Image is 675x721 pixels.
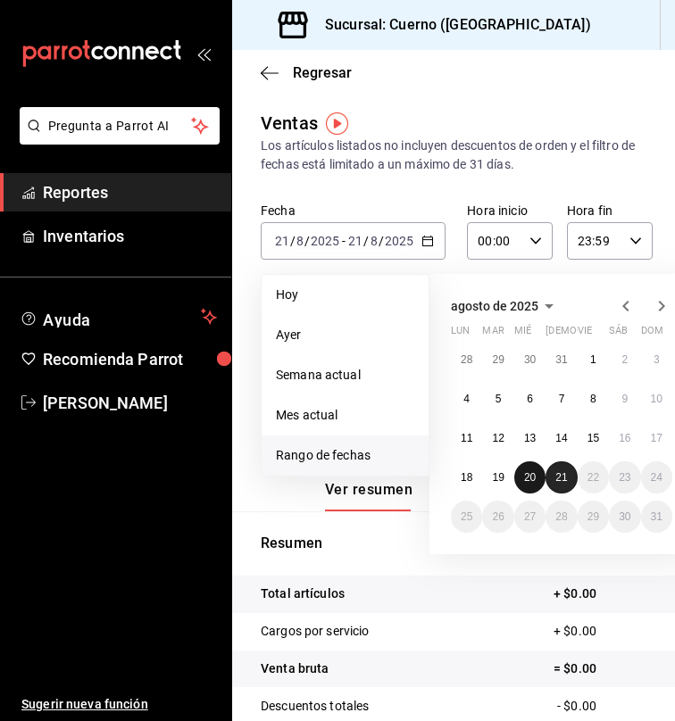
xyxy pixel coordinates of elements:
[621,353,628,366] abbr: 2 de agosto de 2025
[261,137,646,174] div: Los artículos listados no incluyen descuentos de orden y el filtro de fechas está limitado a un m...
[578,344,609,376] button: 1 de agosto de 2025
[276,366,414,385] span: Semana actual
[546,461,577,493] button: 21 de agosto de 2025
[43,180,217,204] span: Reportes
[590,353,596,366] abbr: 1 de agosto de 2025
[48,117,192,136] span: Pregunta a Parrot AI
[609,422,640,454] button: 16 de agosto de 2025
[261,659,329,678] p: Venta bruta
[325,481,412,511] button: Ver resumen
[609,501,640,533] button: 30 de agosto de 2025
[514,383,546,415] button: 6 de agosto de 2025
[43,347,217,371] span: Recomienda Parrot
[651,471,662,484] abbr: 24 de agosto de 2025
[587,432,599,444] abbr: 15 de agosto de 2025
[567,204,653,217] label: Hora fin
[21,695,217,714] span: Sugerir nueva función
[578,422,609,454] button: 15 de agosto de 2025
[492,353,504,366] abbr: 29 de julio de 2025
[609,344,640,376] button: 2 de agosto de 2025
[641,325,663,344] abbr: domingo
[496,393,502,405] abbr: 5 de agosto de 2025
[12,129,220,148] a: Pregunta a Parrot AI
[578,383,609,415] button: 8 de agosto de 2025
[609,325,628,344] abbr: sábado
[641,501,672,533] button: 31 de agosto de 2025
[621,393,628,405] abbr: 9 de agosto de 2025
[554,659,646,678] p: = $0.00
[43,391,217,415] span: [PERSON_NAME]
[524,353,536,366] abbr: 30 de julio de 2025
[641,383,672,415] button: 10 de agosto de 2025
[492,432,504,444] abbr: 12 de agosto de 2025
[578,461,609,493] button: 22 de agosto de 2025
[587,510,599,523] abbr: 29 de agosto de 2025
[43,224,217,248] span: Inventarios
[546,383,577,415] button: 7 de agosto de 2025
[546,344,577,376] button: 31 de julio de 2025
[451,461,482,493] button: 18 de agosto de 2025
[276,446,414,465] span: Rango de fechas
[196,46,211,61] button: open_drawer_menu
[451,344,482,376] button: 28 de julio de 2025
[370,234,379,248] input: --
[290,234,296,248] span: /
[524,432,536,444] abbr: 13 de agosto de 2025
[492,471,504,484] abbr: 19 de agosto de 2025
[451,422,482,454] button: 11 de agosto de 2025
[578,325,592,344] abbr: viernes
[651,432,662,444] abbr: 17 de agosto de 2025
[461,471,472,484] abbr: 18 de agosto de 2025
[451,383,482,415] button: 4 de agosto de 2025
[310,234,340,248] input: ----
[619,471,630,484] abbr: 23 de agosto de 2025
[261,533,646,554] p: Resumen
[651,510,662,523] abbr: 31 de agosto de 2025
[363,234,369,248] span: /
[276,406,414,425] span: Mes actual
[546,325,651,344] abbr: jueves
[384,234,414,248] input: ----
[467,204,553,217] label: Hora inicio
[654,353,660,366] abbr: 3 de agosto de 2025
[482,344,513,376] button: 29 de julio de 2025
[557,697,646,716] p: - $0.00
[261,697,369,716] p: Descuentos totales
[641,461,672,493] button: 24 de agosto de 2025
[261,110,318,137] div: Ventas
[555,510,567,523] abbr: 28 de agosto de 2025
[554,584,646,603] p: + $0.00
[514,501,546,533] button: 27 de agosto de 2025
[619,510,630,523] abbr: 30 de agosto de 2025
[578,501,609,533] button: 29 de agosto de 2025
[261,204,446,217] label: Fecha
[293,64,352,81] span: Regresar
[609,383,640,415] button: 9 de agosto de 2025
[524,471,536,484] abbr: 20 de agosto de 2025
[559,393,565,405] abbr: 7 de agosto de 2025
[311,14,591,36] h3: Sucursal: Cuerno ([GEOGRAPHIC_DATA])
[451,299,538,313] span: agosto de 2025
[609,461,640,493] button: 23 de agosto de 2025
[451,325,470,344] abbr: lunes
[461,432,472,444] abbr: 11 de agosto de 2025
[379,234,384,248] span: /
[546,501,577,533] button: 28 de agosto de 2025
[342,234,346,248] span: -
[482,422,513,454] button: 12 de agosto de 2025
[651,393,662,405] abbr: 10 de agosto de 2025
[587,471,599,484] abbr: 22 de agosto de 2025
[514,461,546,493] button: 20 de agosto de 2025
[546,422,577,454] button: 14 de agosto de 2025
[461,353,472,366] abbr: 28 de julio de 2025
[461,510,472,523] abbr: 25 de agosto de 2025
[326,112,348,135] img: Tooltip marker
[641,422,672,454] button: 17 de agosto de 2025
[451,295,560,317] button: agosto de 2025
[555,471,567,484] abbr: 21 de agosto de 2025
[451,501,482,533] button: 25 de agosto de 2025
[274,234,290,248] input: --
[482,501,513,533] button: 26 de agosto de 2025
[492,510,504,523] abbr: 26 de agosto de 2025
